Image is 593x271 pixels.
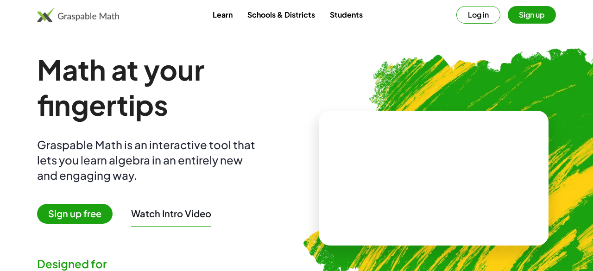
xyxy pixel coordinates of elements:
[37,137,259,183] div: Graspable Math is an interactive tool that lets you learn algebra in an entirely new and engaging...
[456,6,500,24] button: Log in
[37,204,113,224] span: Sign up free
[322,6,370,23] a: Students
[205,6,240,23] a: Learn
[240,6,322,23] a: Schools & Districts
[508,6,556,24] button: Sign up
[364,143,503,213] video: What is this? This is dynamic math notation. Dynamic math notation plays a central role in how Gr...
[37,52,282,122] h1: Math at your fingertips
[131,208,211,220] button: Watch Intro Video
